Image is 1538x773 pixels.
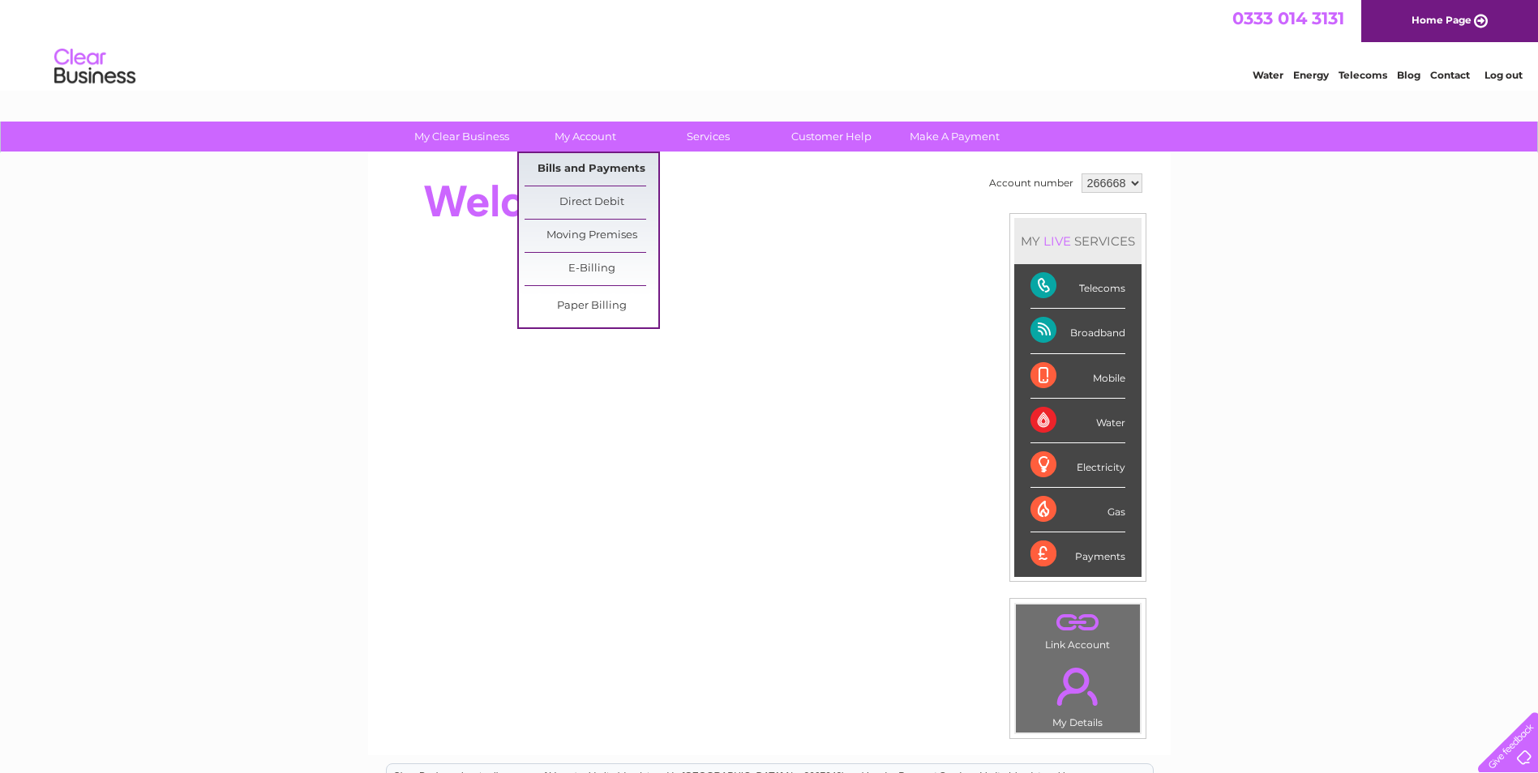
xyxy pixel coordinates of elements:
[1014,218,1142,264] div: MY SERVICES
[1030,488,1125,532] div: Gas
[1030,309,1125,353] div: Broadband
[985,169,1077,197] td: Account number
[1253,69,1283,81] a: Water
[395,122,529,152] a: My Clear Business
[1015,654,1141,733] td: My Details
[1397,69,1420,81] a: Blog
[1430,69,1470,81] a: Contact
[525,186,658,219] a: Direct Debit
[518,122,652,152] a: My Account
[1232,8,1344,28] a: 0333 014 3131
[525,253,658,285] a: E-Billing
[1040,233,1074,249] div: LIVE
[525,153,658,186] a: Bills and Payments
[1030,443,1125,488] div: Electricity
[1020,609,1136,637] a: .
[1030,399,1125,443] div: Water
[1030,354,1125,399] div: Mobile
[525,290,658,322] a: Paper Billing
[387,9,1153,79] div: Clear Business is a trading name of Verastar Limited (registered in [GEOGRAPHIC_DATA] No. 3667643...
[54,42,136,92] img: logo.png
[1339,69,1387,81] a: Telecoms
[888,122,1022,152] a: Make A Payment
[1030,264,1125,309] div: Telecoms
[1015,604,1141,655] td: Link Account
[525,220,658,252] a: Moving Premises
[1293,69,1329,81] a: Energy
[1030,532,1125,576] div: Payments
[1484,69,1523,81] a: Log out
[765,122,898,152] a: Customer Help
[641,122,775,152] a: Services
[1020,658,1136,715] a: .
